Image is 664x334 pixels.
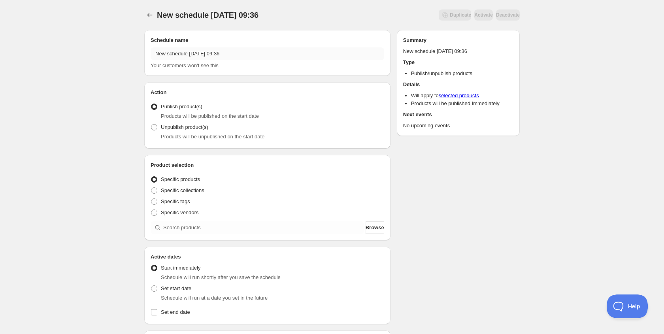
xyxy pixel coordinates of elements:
[163,221,364,234] input: Search products
[151,161,384,169] h2: Product selection
[151,36,384,44] h2: Schedule name
[366,224,384,232] span: Browse
[403,58,513,66] h2: Type
[151,253,384,261] h2: Active dates
[161,124,208,130] span: Unpublish product(s)
[439,92,479,98] a: selected products
[157,11,258,19] span: New schedule [DATE] 09:36
[161,274,281,280] span: Schedule will run shortly after you save the schedule
[151,89,384,96] h2: Action
[161,176,200,182] span: Specific products
[161,198,190,204] span: Specific tags
[161,104,202,109] span: Publish product(s)
[161,187,204,193] span: Specific collections
[411,100,513,108] li: Products will be published Immediately
[161,113,259,119] span: Products will be published on the start date
[411,92,513,100] li: Will apply to
[403,122,513,130] p: No upcoming events
[161,309,190,315] span: Set end date
[607,294,648,318] iframe: Toggle Customer Support
[403,47,513,55] p: New schedule [DATE] 09:36
[366,221,384,234] button: Browse
[403,111,513,119] h2: Next events
[161,134,264,140] span: Products will be unpublished on the start date
[411,70,513,77] li: Publish/unpublish products
[161,209,198,215] span: Specific vendors
[403,81,513,89] h2: Details
[144,9,155,21] button: Schedules
[161,265,200,271] span: Start immediately
[161,295,268,301] span: Schedule will run at a date you set in the future
[403,36,513,44] h2: Summary
[161,285,191,291] span: Set start date
[151,62,219,68] span: Your customers won't see this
